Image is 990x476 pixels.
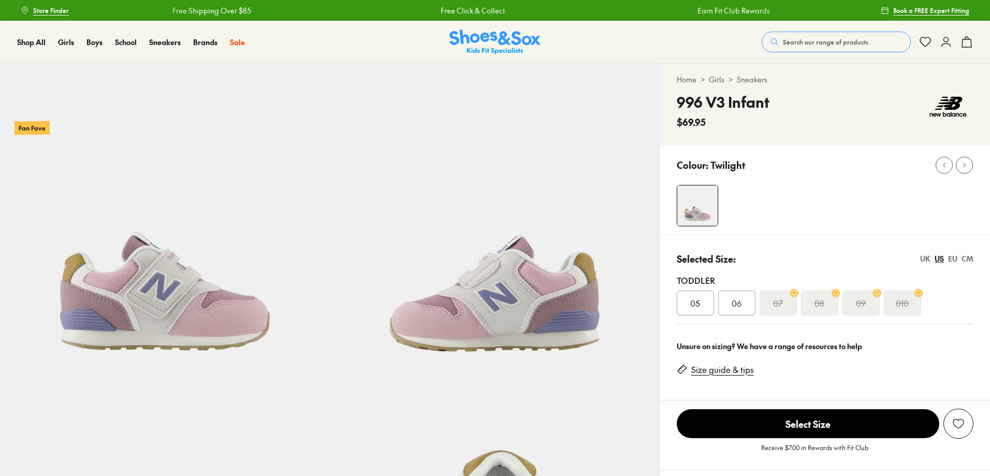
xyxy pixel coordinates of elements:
span: 05 [690,297,700,309]
div: CM [962,253,973,264]
a: Sale [230,37,245,48]
div: US [935,253,944,264]
button: Select Size [677,409,939,439]
button: Add to Wishlist [943,409,973,439]
span: Boys [86,37,103,47]
a: Free Shipping Over $85 [171,5,250,16]
a: Boys [86,37,103,48]
div: EU [948,253,957,264]
p: Receive $7.00 in Rewards with Fit Club [761,443,868,461]
span: Search our range of products [783,37,868,47]
span: Girls [58,37,74,47]
a: Girls [58,37,74,48]
p: Twilight [710,158,745,172]
span: Sneakers [149,37,181,47]
a: Shop All [17,37,46,48]
a: Sneakers [737,74,767,85]
a: Earn Fit Club Rewards [696,5,768,16]
span: 06 [732,297,741,309]
a: Sneakers [149,37,181,48]
s: 07 [773,297,783,309]
span: Shop All [17,37,46,47]
img: Vendor logo [924,91,973,122]
s: 09 [856,297,866,309]
span: $69.95 [677,115,706,129]
s: 010 [896,297,909,309]
a: Store Finder [21,1,69,20]
div: UK [920,253,930,264]
div: > > [677,74,973,85]
img: SNS_Logo_Responsive.svg [449,30,541,55]
s: 08 [814,297,824,309]
p: Fan Fave [14,121,50,135]
a: School [115,37,137,48]
img: 4-522573_1 [677,185,718,226]
span: Store Finder [33,6,69,15]
span: Brands [193,37,217,47]
span: Book a FREE Expert Fitting [893,6,969,15]
h4: 996 V3 Infant [677,91,769,113]
a: Free Click & Collect [439,5,503,16]
span: Select Size [677,409,939,438]
span: School [115,37,137,47]
a: Size guide & tips [691,364,754,376]
a: Shoes & Sox [449,30,541,55]
div: Unsure on sizing? We have a range of resources to help [677,341,973,352]
a: Girls [709,74,724,85]
a: Book a FREE Expert Fitting [881,1,969,20]
div: Toddler [677,274,973,286]
span: Sale [230,37,245,47]
button: Search our range of products [762,32,911,52]
p: Colour: [677,158,708,172]
p: Selected Size: [677,252,736,266]
a: Brands [193,37,217,48]
a: Home [677,74,696,85]
img: 5-522574_1 [330,63,660,393]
